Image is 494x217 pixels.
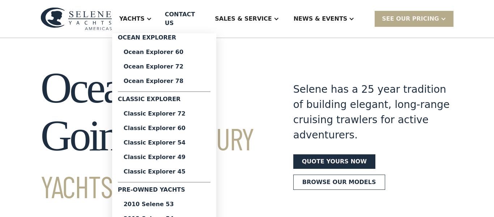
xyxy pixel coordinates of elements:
a: Classic Explorer 49 [118,150,210,164]
div: 2010 Selene 53 [124,201,205,207]
img: logo [41,7,112,30]
div: Sales & Service [208,4,286,33]
a: 2010 Selene 53 [118,197,210,212]
a: Browse our models [293,175,385,190]
a: Quote yours now [293,154,375,169]
a: Classic Explorer 60 [118,121,210,135]
h1: Ocean-Going [41,64,267,208]
div: Ocean Explorer 60 [124,49,205,55]
a: Ocean Explorer 60 [118,45,210,59]
div: SEE Our Pricing [375,11,453,26]
div: Classic Explorer 72 [124,111,205,117]
div: Yachts [112,4,159,33]
div: Selene has a 25 year tradition of building elegant, long-range cruising trawlers for active adven... [293,82,453,143]
div: News & EVENTS [286,4,362,33]
div: Yachts [119,14,145,23]
div: Ocean Explorer 72 [124,64,205,70]
a: Classic Explorer 72 [118,107,210,121]
div: Ocean Explorer [118,33,210,45]
div: News & EVENTS [294,14,348,23]
a: Classic Explorer 45 [118,164,210,179]
a: Classic Explorer 54 [118,135,210,150]
div: Classic Explorer 45 [124,169,205,175]
div: Ocean Explorer 78 [124,78,205,84]
a: Ocean Explorer 78 [118,74,210,88]
div: Classic Explorer 60 [124,125,205,131]
div: Contact US [165,10,202,28]
div: Classic Explorer 49 [124,154,205,160]
div: Classic Explorer [118,95,210,107]
div: Sales & Service [215,14,272,23]
div: SEE Our Pricing [382,14,439,23]
a: Ocean Explorer 72 [118,59,210,74]
div: Classic Explorer 54 [124,140,205,146]
div: Pre-Owned Yachts [118,185,210,197]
